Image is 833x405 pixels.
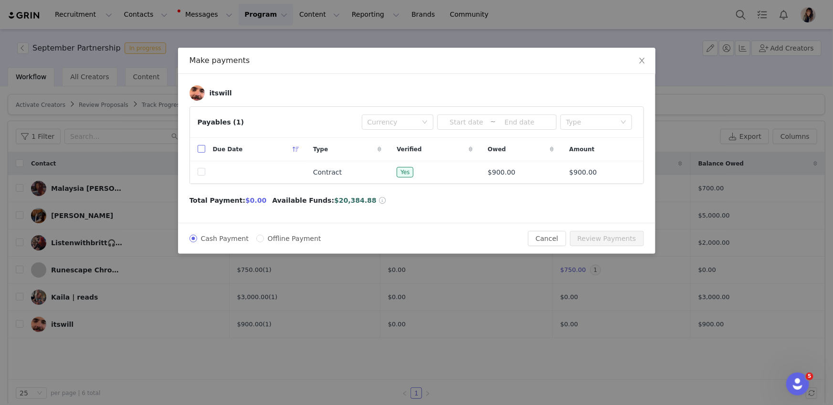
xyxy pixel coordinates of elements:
[488,167,516,177] span: $900.00
[621,119,626,126] i: icon: down
[488,145,506,154] span: Owed
[272,196,334,206] span: Available Funds:
[210,89,232,97] div: itswill
[570,231,644,246] button: Review Payments
[397,145,422,154] span: Verified
[190,55,644,66] div: Make payments
[313,167,342,177] span: Contract
[397,167,413,177] span: Yes
[264,235,325,242] span: Offline Payment
[197,235,253,242] span: Cash Payment
[198,117,244,127] div: Payables (1)
[190,196,246,206] span: Total Payment:
[245,197,266,204] span: $0.00
[213,145,243,154] span: Due Date
[313,145,328,154] span: Type
[190,85,232,101] a: itswill
[528,231,566,246] button: Cancel
[422,119,428,126] i: icon: down
[786,373,809,395] iframe: Intercom live chat
[190,85,205,101] img: 021c19ba-770d-4727-a3ab-3490f4acc106.jpg
[629,48,655,74] button: Close
[496,117,543,127] input: End date
[190,106,644,184] article: Payables
[443,117,490,127] input: Start date
[638,57,646,64] i: icon: close
[566,117,616,127] div: Type
[368,117,417,127] div: Currency
[569,145,595,154] span: Amount
[569,167,597,177] span: $900.00
[334,197,377,204] span: $20,384.88
[806,373,813,380] span: 5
